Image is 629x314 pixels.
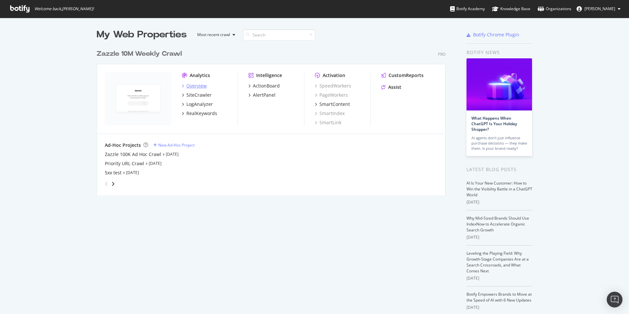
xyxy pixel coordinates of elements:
a: ActionBoard [248,83,280,89]
div: Activation [323,72,345,79]
div: Intelligence [256,72,282,79]
div: angle-left [102,179,111,189]
a: Botify Empowers Brands to Move at the Speed of AI with 6 New Updates [467,291,532,303]
input: Search [243,29,315,41]
div: Most recent crawl [197,33,230,37]
a: Overview [182,83,207,89]
a: Leveling the Playing Field: Why Growth-Stage Companies Are at a Search Crossroads, and What Comes... [467,250,529,274]
div: Knowledge Base [492,6,530,12]
a: AI Is Your New Customer: How to Win the Visibility Battle in a ChatGPT World [467,180,532,198]
button: [PERSON_NAME] [571,4,626,14]
button: Most recent crawl [192,29,238,40]
div: LogAnalyzer [186,101,213,108]
a: Assist [381,84,401,90]
div: Ad-Hoc Projects [105,142,141,148]
div: [DATE] [467,234,532,240]
span: Welcome back, [PERSON_NAME] ! [34,6,94,11]
a: CustomReports [381,72,424,79]
div: SmartContent [319,101,350,108]
a: New Ad-Hoc Project [153,142,195,148]
div: Zazzle 10M Weekly Crawl [97,49,182,59]
div: Open Intercom Messenger [607,292,622,307]
a: 5xx test [105,169,122,176]
a: SpeedWorkers [315,83,351,89]
div: New Ad-Hoc Project [158,142,195,148]
a: Zazzle 10M Weekly Crawl [97,49,184,59]
div: AI agents don’t just influence purchase decisions — they make them. Is your brand ready? [471,135,527,151]
a: AlertPanel [248,92,276,98]
a: [DATE] [149,161,162,166]
div: grid [97,41,451,195]
div: angle-right [111,181,115,187]
div: ActionBoard [253,83,280,89]
a: SmartLink [315,119,341,126]
a: SiteCrawler [182,92,212,98]
div: Pro [438,51,446,57]
div: My Web Properties [97,28,187,41]
img: What Happens When ChatGPT Is Your Holiday Shopper? [467,58,532,110]
a: SmartContent [315,101,350,108]
a: LogAnalyzer [182,101,213,108]
div: CustomReports [389,72,424,79]
div: Organizations [538,6,571,12]
div: [DATE] [467,275,532,281]
div: Analytics [190,72,210,79]
div: [DATE] [467,199,532,205]
img: zazzle.com [105,72,171,125]
div: Latest Blog Posts [467,166,532,173]
div: Overview [186,83,207,89]
a: Why Mid-Sized Brands Should Use IndexNow to Accelerate Organic Search Growth [467,215,529,233]
a: PageWorkers [315,92,348,98]
div: [DATE] [467,304,532,310]
div: RealKeywords [186,110,217,117]
span: Colin Ma [584,6,615,11]
div: Botify Chrome Plugin [473,31,519,38]
a: [DATE] [166,151,179,157]
div: SiteCrawler [186,92,212,98]
div: AlertPanel [253,92,276,98]
div: Botify news [467,49,532,56]
a: Zazzle 100K Ad Hoc Crawl [105,151,161,158]
div: Botify Academy [450,6,485,12]
a: Priority URL Crawl [105,160,144,167]
a: [DATE] [126,170,139,175]
a: What Happens When ChatGPT Is Your Holiday Shopper? [471,115,517,132]
a: RealKeywords [182,110,217,117]
a: Botify Chrome Plugin [467,31,519,38]
div: Assist [388,84,401,90]
a: SmartIndex [315,110,345,117]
